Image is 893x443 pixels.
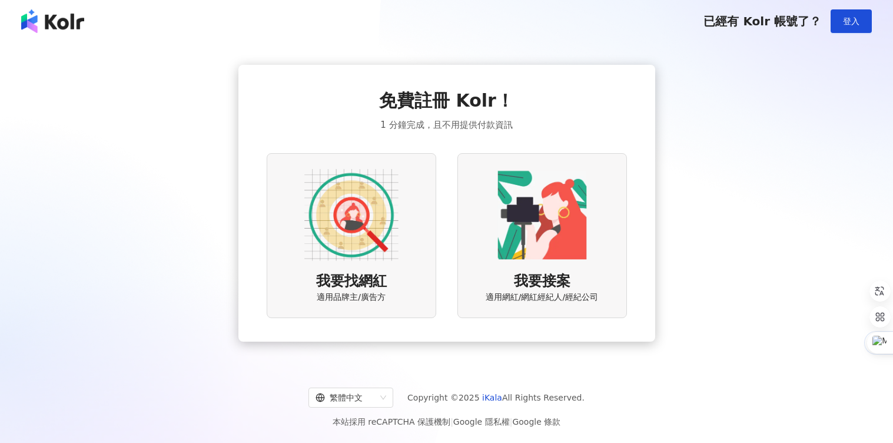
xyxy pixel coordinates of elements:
[316,272,387,292] span: 我要找網紅
[304,168,399,262] img: AD identity option
[514,272,570,292] span: 我要接案
[703,14,821,28] span: 已經有 Kolr 帳號了？
[453,417,510,427] a: Google 隱私權
[482,393,502,402] a: iKala
[495,168,589,262] img: KOL identity option
[843,16,859,26] span: 登入
[317,292,386,303] span: 適用品牌主/廣告方
[333,415,560,429] span: 本站採用 reCAPTCHA 保護機制
[21,9,84,33] img: logo
[380,118,512,132] span: 1 分鐘完成，且不用提供付款資訊
[450,417,453,427] span: |
[831,9,872,33] button: 登入
[512,417,560,427] a: Google 條款
[510,417,513,427] span: |
[379,88,514,113] span: 免費註冊 Kolr！
[316,388,376,407] div: 繁體中文
[486,292,598,303] span: 適用網紅/網紅經紀人/經紀公司
[407,391,585,405] span: Copyright © 2025 All Rights Reserved.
